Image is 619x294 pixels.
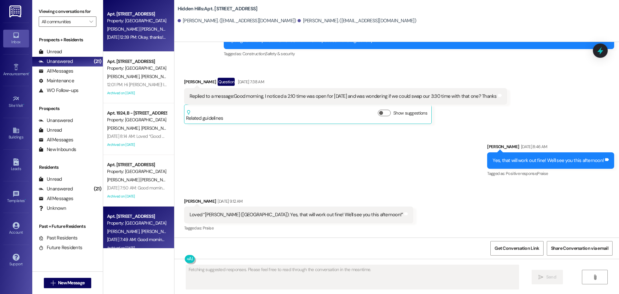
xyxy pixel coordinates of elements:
[141,74,173,79] span: [PERSON_NAME]
[39,48,62,55] div: Unread
[186,110,223,122] div: Related guidelines
[39,68,73,75] div: All Messages
[3,125,29,142] a: Buildings
[92,184,103,194] div: (21)
[490,241,543,256] button: Get Conversation Link
[39,127,62,134] div: Unread
[3,252,29,269] a: Support
[25,198,26,202] span: •
[493,157,604,164] div: Yes, that will work out fine! We'll see you this afternoon!
[107,168,167,175] div: Property: [GEOGRAPHIC_DATA]
[107,34,204,40] div: [DATE] 12:39 PM: Okay, thanks! Have a good day too
[265,51,295,56] span: Safety & security
[298,17,416,24] div: [PERSON_NAME]. ([EMAIL_ADDRESS][DOMAIN_NAME])
[107,220,167,227] div: Property: [GEOGRAPHIC_DATA]
[92,56,103,66] div: (21)
[487,143,614,152] div: [PERSON_NAME]
[242,51,266,56] span: Construction ,
[39,6,96,16] label: Viewing conversations for
[495,245,539,252] span: Get Conversation Link
[106,244,167,252] div: Archived on [DATE]
[3,188,29,206] a: Templates •
[3,93,29,111] a: Site Visit •
[106,192,167,200] div: Archived on [DATE]
[519,143,547,150] div: [DATE] 8:46 AM
[551,245,608,252] span: Share Conversation via email
[42,16,86,27] input: All communities
[106,141,167,149] div: Archived on [DATE]
[184,78,507,88] div: [PERSON_NAME]
[178,5,258,12] b: Hidden Hills: Apt. [STREET_ADDRESS]
[29,71,30,75] span: •
[39,87,78,94] div: WO Follow-ups
[546,274,556,280] span: Send
[39,186,73,192] div: Unanswered
[537,171,548,176] span: Praise
[107,58,167,65] div: Apt. [STREET_ADDRESS]
[203,225,213,231] span: Praise
[218,78,235,86] div: Question
[106,89,167,97] div: Archived on [DATE]
[593,275,597,280] i: 
[39,58,73,65] div: Unanswered
[39,176,62,183] div: Unread
[107,110,167,117] div: Apt. 1924, B - [STREET_ADDRESS]
[538,275,543,280] i: 
[107,117,167,123] div: Property: [GEOGRAPHIC_DATA]
[107,11,167,17] div: Apt. [STREET_ADDRESS]
[39,137,73,143] div: All Messages
[184,198,414,207] div: [PERSON_NAME]
[107,125,141,131] span: [PERSON_NAME]
[58,279,84,286] span: New Message
[39,195,73,202] div: All Messages
[3,157,29,174] a: Leads
[190,211,403,218] div: Loved “[PERSON_NAME] ([GEOGRAPHIC_DATA]): Yes, that will work out fine! We'll see you this aftern...
[3,30,29,47] a: Inbox
[184,223,414,233] div: Tagged as:
[190,93,497,100] div: Replied to a message:Good morning, I noticed a 2:10 time was open for [DATE] and was wondering if...
[44,278,92,288] button: New Message
[51,280,55,286] i: 
[532,270,563,284] button: Send
[224,49,614,58] div: Tagged as:
[32,105,103,112] div: Prospects
[23,102,24,107] span: •
[107,26,172,32] span: [PERSON_NAME] [PERSON_NAME]
[487,169,614,178] div: Tagged as:
[178,17,296,24] div: [PERSON_NAME]. ([EMAIL_ADDRESS][DOMAIN_NAME])
[32,164,103,171] div: Residents
[216,198,242,205] div: [DATE] 9:12 AM
[39,117,73,124] div: Unanswered
[39,146,76,153] div: New Inbounds
[141,125,173,131] span: [PERSON_NAME]
[141,228,173,234] span: [PERSON_NAME]
[3,220,29,238] a: Account
[506,171,537,176] span: Positive response ,
[547,241,613,256] button: Share Conversation via email
[32,223,103,230] div: Past + Future Residents
[107,228,141,234] span: [PERSON_NAME]
[107,161,167,168] div: Apt. [STREET_ADDRESS]
[39,244,82,251] div: Future Residents
[236,78,264,85] div: [DATE] 7:38 AM
[107,213,167,220] div: Apt. [STREET_ADDRESS]
[107,17,167,24] div: Property: [GEOGRAPHIC_DATA]
[32,36,103,43] div: Prospects + Residents
[107,74,141,79] span: [PERSON_NAME]
[9,5,23,17] img: ResiDesk Logo
[39,77,74,84] div: Maintenance
[107,65,167,72] div: Property: [GEOGRAPHIC_DATA]
[39,205,66,212] div: Unknown
[39,235,78,241] div: Past Residents
[89,19,93,24] i: 
[107,177,174,183] span: [PERSON_NAME] [PERSON_NAME]
[186,265,519,289] textarea: Fetching suggested responses. Please feel free to read through the conversation in the meantime.
[393,110,427,117] label: Show suggestions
